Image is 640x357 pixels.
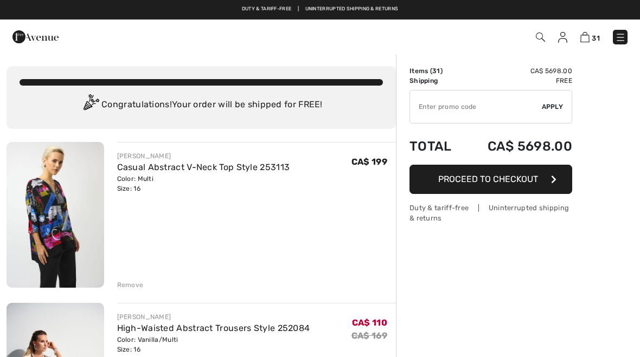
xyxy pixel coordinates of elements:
[410,90,542,123] input: Promo code
[432,67,440,75] span: 31
[117,280,144,290] div: Remove
[80,94,101,116] img: Congratulation2.svg
[352,317,387,328] span: CA$ 110
[12,26,59,48] img: 1ère Avenue
[409,128,463,165] td: Total
[542,102,564,112] span: Apply
[117,335,310,354] div: Color: Vanilla/Multi Size: 16
[409,76,463,86] td: Shipping
[20,94,383,116] div: Congratulations! Your order will be shipped for FREE!
[592,34,600,42] span: 31
[580,32,590,42] img: Shopping Bag
[117,312,310,322] div: [PERSON_NAME]
[117,162,290,172] a: Casual Abstract V-Neck Top Style 253113
[409,66,463,76] td: Items ( )
[580,30,600,43] a: 31
[463,128,572,165] td: CA$ 5698.00
[117,323,310,333] a: High-Waisted Abstract Trousers Style 252084
[7,142,104,288] img: Casual Abstract V-Neck Top Style 253113
[409,203,572,223] div: Duty & tariff-free | Uninterrupted shipping & returns
[463,76,572,86] td: Free
[117,151,290,161] div: [PERSON_NAME]
[438,174,538,184] span: Proceed to Checkout
[351,157,387,167] span: CA$ 199
[463,66,572,76] td: CA$ 5698.00
[615,32,626,43] img: Menu
[536,33,545,42] img: Search
[351,330,387,341] s: CA$ 169
[409,165,572,194] button: Proceed to Checkout
[12,31,59,41] a: 1ère Avenue
[117,174,290,193] div: Color: Multi Size: 16
[558,32,567,43] img: My Info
